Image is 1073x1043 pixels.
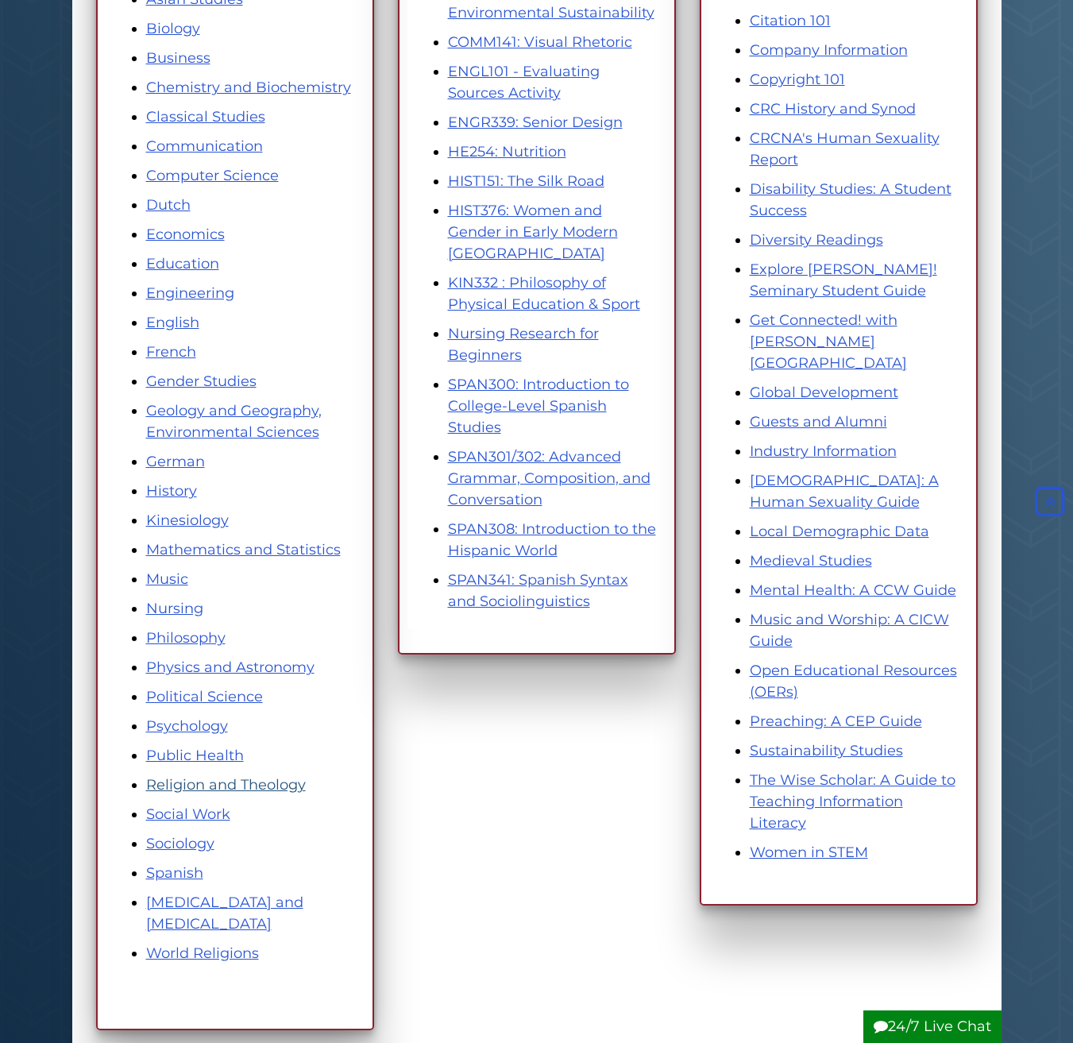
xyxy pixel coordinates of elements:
a: Geology and Geography, Environmental Sciences [146,402,322,441]
a: Disability Studies: A Student Success [750,180,951,219]
a: Public Health [146,747,244,764]
a: Guests and Alumni [750,413,887,431]
a: Biology [146,20,200,37]
a: Explore [PERSON_NAME]! Seminary Student Guide [750,261,937,299]
a: Nursing [146,600,203,617]
a: CRCNA's Human Sexuality Report [750,129,940,168]
a: Local Demographic Data [750,523,929,540]
a: Social Work [146,805,230,823]
a: Engineering [146,284,234,302]
a: COMM141: Visual Rhetoric [448,33,632,51]
a: Medieval Studies [750,552,872,570]
a: Philosophy [146,629,226,647]
a: Education [146,255,219,272]
a: Spanish [146,864,203,882]
a: Open Educational Resources (OERs) [750,662,957,701]
a: Classical Studies [146,108,265,126]
a: Industry Information [750,442,897,460]
a: History [146,482,197,500]
a: Citation 101 [750,12,831,29]
a: Global Development [750,384,898,401]
a: Mental Health: A CCW Guide [750,581,956,599]
a: Economics [146,226,225,243]
a: Religion and Theology [146,776,306,794]
a: SPAN308: Introduction to the Hispanic World [448,520,656,559]
a: Communication [146,137,263,155]
a: World Religions [146,944,259,962]
a: Sustainability Studies [750,742,903,759]
a: Music and Worship: A CICW Guide [750,611,949,650]
a: Women in STEM [750,844,868,861]
a: SPAN341: Spanish Syntax and Sociolinguistics [448,571,628,610]
button: 24/7 Live Chat [863,1010,1002,1043]
a: Business [146,49,210,67]
a: English [146,314,199,331]
a: Psychology [146,717,228,735]
a: ENGR339: Senior Design [448,114,623,131]
a: HIST376: Women and Gender in Early Modern [GEOGRAPHIC_DATA] [448,202,618,262]
a: Physics and Astronomy [146,659,315,676]
a: HE254: Nutrition [448,143,566,160]
a: ENGL101 - Evaluating Sources Activity [448,63,600,102]
a: French [146,343,196,361]
a: [DEMOGRAPHIC_DATA]: A Human Sexuality Guide [750,472,939,511]
a: CRC History and Synod [750,100,916,118]
a: Music [146,570,188,588]
a: Copyright 101 [750,71,845,88]
a: Back to Top [1031,493,1069,510]
a: Gender Studies [146,373,257,390]
a: Computer Science [146,167,279,184]
a: HIST151: The Silk Road [448,172,604,190]
a: KIN332 : Philosophy of Physical Education & Sport [448,274,640,313]
a: Preaching: A CEP Guide [750,713,922,730]
a: Get Connected! with [PERSON_NAME][GEOGRAPHIC_DATA] [750,311,907,372]
a: Nursing Research for Beginners [448,325,599,364]
a: Chemistry and Biochemistry [146,79,351,96]
a: SPAN301/302: Advanced Grammar, Composition, and Conversation [448,448,650,508]
a: Diversity Readings [750,231,883,249]
a: Mathematics and Statistics [146,541,341,558]
a: German [146,453,205,470]
a: Dutch [146,196,191,214]
a: Political Science [146,688,263,705]
a: SPAN300: Introduction to College-Level Spanish Studies [448,376,629,436]
a: [MEDICAL_DATA] and [MEDICAL_DATA] [146,894,303,933]
a: Kinesiology [146,512,229,529]
a: The Wise Scholar: A Guide to Teaching Information Literacy [750,771,955,832]
a: Sociology [146,835,214,852]
a: Company Information [750,41,908,59]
